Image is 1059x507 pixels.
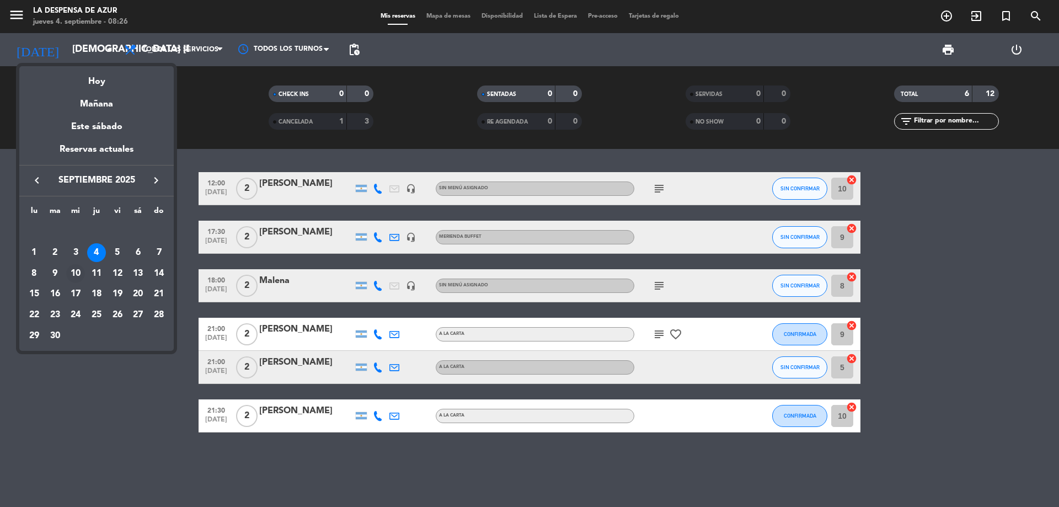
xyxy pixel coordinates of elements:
div: 20 [129,285,147,303]
td: 26 de septiembre de 2025 [107,305,128,325]
td: 19 de septiembre de 2025 [107,284,128,305]
td: 22 de septiembre de 2025 [24,305,45,325]
div: 1 [25,243,44,262]
div: 24 [66,306,85,324]
th: sábado [128,205,149,222]
td: 29 de septiembre de 2025 [24,325,45,346]
div: 4 [87,243,106,262]
div: 10 [66,264,85,283]
div: 13 [129,264,147,283]
div: 25 [87,306,106,324]
th: viernes [107,205,128,222]
th: miércoles [65,205,86,222]
div: 11 [87,264,106,283]
div: Este sábado [19,111,174,142]
div: 21 [149,285,168,303]
div: 22 [25,306,44,324]
div: 9 [46,264,65,283]
div: 16 [46,285,65,303]
div: 12 [108,264,127,283]
div: 27 [129,306,147,324]
td: 17 de septiembre de 2025 [65,284,86,305]
td: 2 de septiembre de 2025 [45,242,66,263]
td: 16 de septiembre de 2025 [45,284,66,305]
div: Mañana [19,89,174,111]
div: 28 [149,306,168,324]
button: keyboard_arrow_right [146,173,166,188]
div: 17 [66,285,85,303]
th: martes [45,205,66,222]
td: 27 de septiembre de 2025 [128,305,149,325]
td: 18 de septiembre de 2025 [86,284,107,305]
td: 8 de septiembre de 2025 [24,263,45,284]
td: 4 de septiembre de 2025 [86,242,107,263]
div: 3 [66,243,85,262]
div: 14 [149,264,168,283]
td: 20 de septiembre de 2025 [128,284,149,305]
span: septiembre 2025 [47,173,146,188]
div: 7 [149,243,168,262]
i: keyboard_arrow_right [149,174,163,187]
td: 23 de septiembre de 2025 [45,305,66,325]
td: 1 de septiembre de 2025 [24,242,45,263]
td: SEP. [24,221,169,242]
div: Reservas actuales [19,142,174,165]
td: 7 de septiembre de 2025 [148,242,169,263]
td: 15 de septiembre de 2025 [24,284,45,305]
button: keyboard_arrow_left [27,173,47,188]
div: 19 [108,285,127,303]
div: 15 [25,285,44,303]
div: 6 [129,243,147,262]
div: Hoy [19,66,174,89]
td: 10 de septiembre de 2025 [65,263,86,284]
td: 24 de septiembre de 2025 [65,305,86,325]
td: 21 de septiembre de 2025 [148,284,169,305]
th: jueves [86,205,107,222]
td: 25 de septiembre de 2025 [86,305,107,325]
td: 30 de septiembre de 2025 [45,325,66,346]
td: 5 de septiembre de 2025 [107,242,128,263]
div: 30 [46,327,65,345]
td: 14 de septiembre de 2025 [148,263,169,284]
div: 26 [108,306,127,324]
td: 28 de septiembre de 2025 [148,305,169,325]
div: 29 [25,327,44,345]
div: 18 [87,285,106,303]
div: 23 [46,306,65,324]
div: 2 [46,243,65,262]
td: 9 de septiembre de 2025 [45,263,66,284]
i: keyboard_arrow_left [30,174,44,187]
td: 6 de septiembre de 2025 [128,242,149,263]
td: 3 de septiembre de 2025 [65,242,86,263]
th: lunes [24,205,45,222]
div: 8 [25,264,44,283]
td: 11 de septiembre de 2025 [86,263,107,284]
td: 12 de septiembre de 2025 [107,263,128,284]
th: domingo [148,205,169,222]
div: 5 [108,243,127,262]
td: 13 de septiembre de 2025 [128,263,149,284]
